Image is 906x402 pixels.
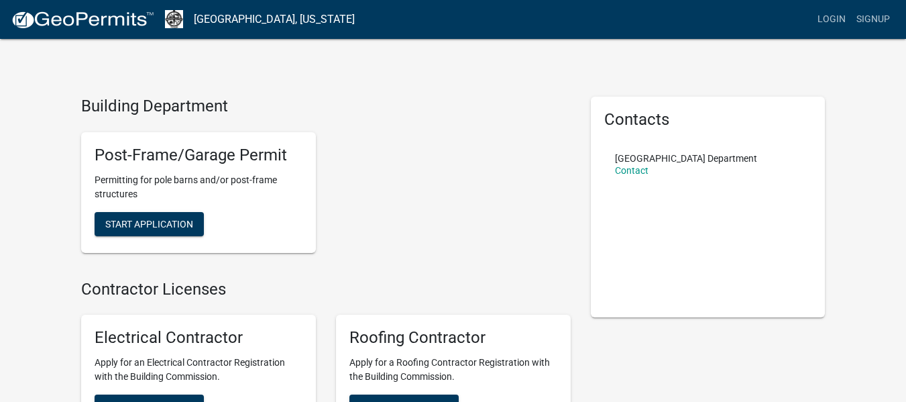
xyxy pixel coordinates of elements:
p: Permitting for pole barns and/or post-frame structures [95,173,302,201]
h4: Building Department [81,97,571,116]
a: Contact [615,165,648,176]
h5: Contacts [604,110,812,130]
button: Start Application [95,212,204,236]
img: Newton County, Indiana [165,10,183,28]
a: Login [812,7,851,32]
h5: Roofing Contractor [349,328,557,348]
h5: Electrical Contractor [95,328,302,348]
a: Signup [851,7,895,32]
h5: Post-Frame/Garage Permit [95,146,302,165]
p: [GEOGRAPHIC_DATA] Department [615,154,757,163]
h4: Contractor Licenses [81,280,571,299]
p: Apply for an Electrical Contractor Registration with the Building Commission. [95,356,302,384]
a: [GEOGRAPHIC_DATA], [US_STATE] [194,8,355,31]
p: Apply for a Roofing Contractor Registration with the Building Commission. [349,356,557,384]
span: Start Application [105,218,193,229]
